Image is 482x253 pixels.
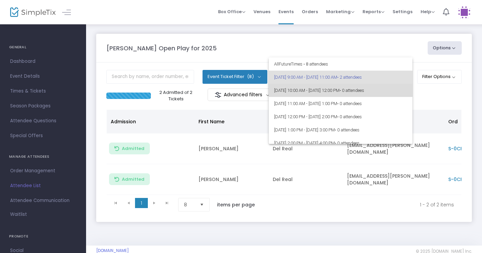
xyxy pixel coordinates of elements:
[274,84,407,97] span: [DATE] 10:00 AM - [DATE] 12:00 PM
[274,123,407,136] span: [DATE] 1:00 PM - [DATE] 3:00 PM
[340,88,364,93] span: • 0 attendees
[337,101,362,106] span: • 0 attendees
[335,141,359,146] span: • 0 attendees
[337,114,362,119] span: • 0 attendees
[274,136,407,150] span: [DATE] 2:00 PM - [DATE] 4:00 PM
[274,97,407,110] span: [DATE] 11:00 AM - [DATE] 1:00 PM
[274,57,407,71] span: All Future Times • 8 attendees
[335,127,359,132] span: • 0 attendees
[337,75,362,80] span: • 2 attendees
[274,71,407,84] span: [DATE] 9:00 AM - [DATE] 11:00 AM
[274,110,407,123] span: [DATE] 12:00 PM - [DATE] 2:00 PM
